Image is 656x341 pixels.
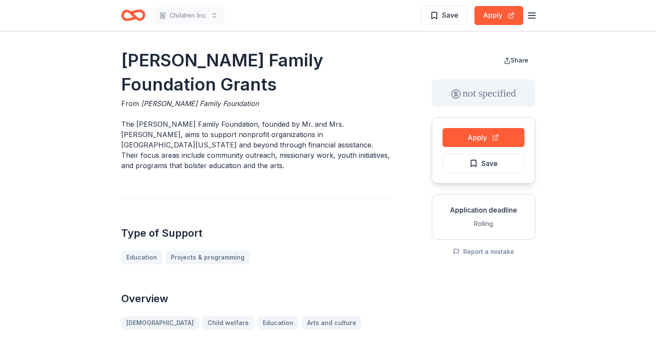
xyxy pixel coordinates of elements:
button: Save [421,6,468,25]
span: Save [442,9,458,21]
div: From [121,98,390,109]
span: Children Inc. [169,10,207,21]
div: Rolling [439,219,528,229]
button: Apply [443,128,524,147]
button: Children Inc. [152,7,225,24]
button: Share [497,52,535,69]
h2: Overview [121,292,390,306]
button: Apply [474,6,523,25]
a: Projects & programming [166,250,250,264]
div: not specified [432,79,535,107]
button: Save [443,154,524,173]
h2: Type of Support [121,226,390,240]
div: Application deadline [439,205,528,215]
p: The [PERSON_NAME] Family Foundation, founded by Mr. and Mrs. [PERSON_NAME], aims to support nonpr... [121,119,390,171]
h1: [PERSON_NAME] Family Foundation Grants [121,48,390,97]
span: [PERSON_NAME] Family Foundation [141,99,259,108]
span: Save [481,158,498,169]
a: Education [121,250,162,264]
a: Home [121,5,145,25]
button: Report a mistake [453,247,514,257]
span: Share [511,56,528,64]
